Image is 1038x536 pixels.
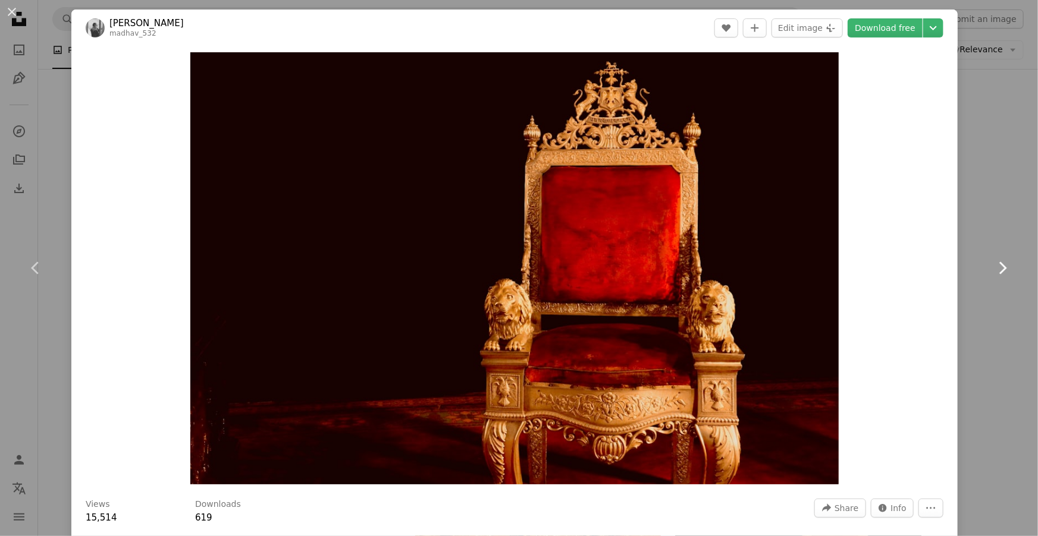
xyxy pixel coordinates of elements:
button: More Actions [918,499,943,518]
span: 619 [195,512,212,523]
a: [PERSON_NAME] [109,17,184,29]
span: Share [835,499,858,517]
a: Download free [848,18,923,37]
button: Add to Collection [743,18,767,37]
button: Zoom in on this image [190,52,839,484]
span: 15,514 [86,512,117,523]
button: Share this image [814,499,865,518]
button: Choose download size [923,18,943,37]
img: A gold and red chair sitting on top of a wooden floor [190,52,839,484]
span: Info [891,499,907,517]
button: Edit image [772,18,843,37]
h3: Downloads [195,499,241,510]
button: Stats about this image [871,499,914,518]
a: madhav_532 [109,29,156,37]
button: Like [714,18,738,37]
h3: Views [86,499,110,510]
img: Go to Sai Madhav's profile [86,18,105,37]
a: Next [967,211,1038,325]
